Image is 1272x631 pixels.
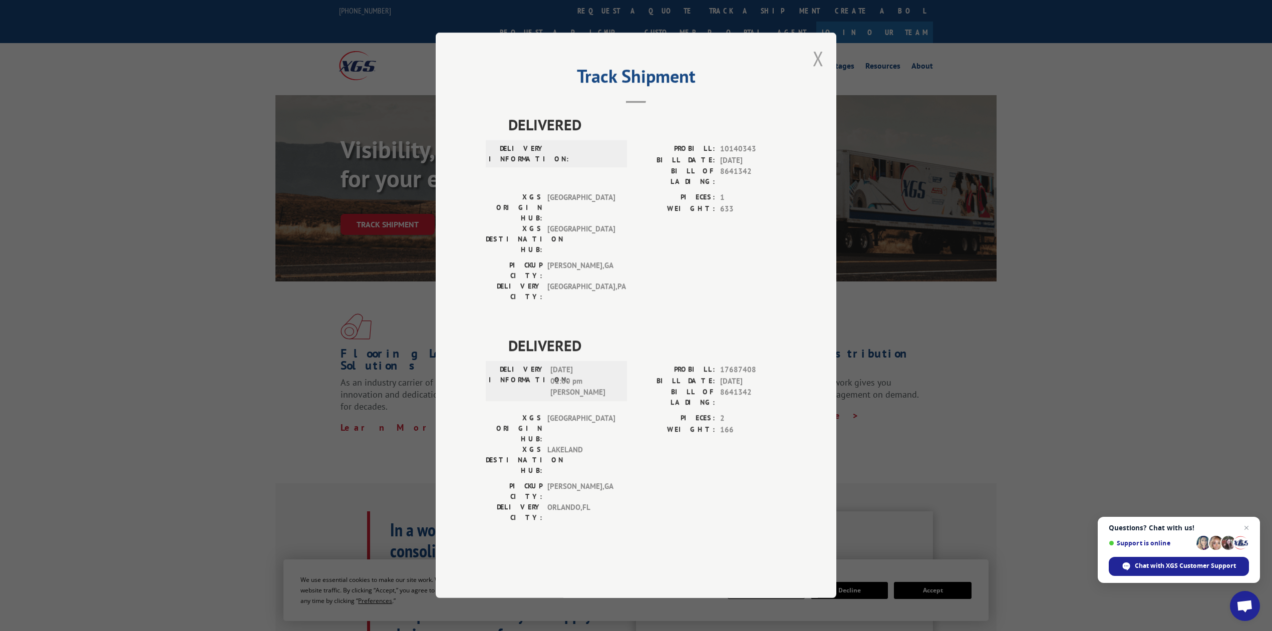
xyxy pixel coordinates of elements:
label: XGS ORIGIN HUB: [486,413,542,445]
span: 10140343 [720,144,786,155]
span: Questions? Chat with us! [1109,524,1249,532]
span: [GEOGRAPHIC_DATA] , PA [547,281,615,302]
label: DELIVERY INFORMATION: [489,365,545,399]
label: PROBILL: [636,365,715,376]
span: 8641342 [720,387,786,408]
span: [PERSON_NAME] , GA [547,260,615,281]
span: [PERSON_NAME] , GA [547,481,615,502]
span: [GEOGRAPHIC_DATA] [547,224,615,255]
label: BILL DATE: [636,376,715,387]
span: ORLANDO , FL [547,502,615,523]
span: 166 [720,424,786,436]
label: PIECES: [636,192,715,204]
span: [DATE] [720,155,786,166]
span: 1 [720,192,786,204]
span: Support is online [1109,539,1193,547]
label: PROBILL: [636,144,715,155]
span: 2 [720,413,786,425]
label: WEIGHT: [636,424,715,436]
span: Chat with XGS Customer Support [1135,561,1236,570]
span: [DATE] 01:00 pm [PERSON_NAME] [550,365,618,399]
label: BILL OF LADING: [636,166,715,187]
label: DELIVERY CITY: [486,281,542,302]
h2: Track Shipment [486,69,786,88]
label: WEIGHT: [636,203,715,215]
span: 633 [720,203,786,215]
span: LAKELAND [547,445,615,476]
label: XGS ORIGIN HUB: [486,192,542,224]
label: PIECES: [636,413,715,425]
label: DELIVERY CITY: [486,502,542,523]
button: Close modal [813,45,824,72]
label: XGS DESTINATION HUB: [486,445,542,476]
span: DELIVERED [508,114,786,136]
span: Close chat [1240,522,1252,534]
span: 8641342 [720,166,786,187]
label: DELIVERY INFORMATION: [489,144,545,165]
span: [GEOGRAPHIC_DATA] [547,413,615,445]
span: [DATE] [720,376,786,387]
label: BILL OF LADING: [636,387,715,408]
label: XGS DESTINATION HUB: [486,224,542,255]
label: PICKUP CITY: [486,481,542,502]
span: 17687408 [720,365,786,376]
label: BILL DATE: [636,155,715,166]
div: Open chat [1230,591,1260,621]
label: PICKUP CITY: [486,260,542,281]
span: DELIVERED [508,335,786,357]
span: [GEOGRAPHIC_DATA] [547,192,615,224]
div: Chat with XGS Customer Support [1109,557,1249,576]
